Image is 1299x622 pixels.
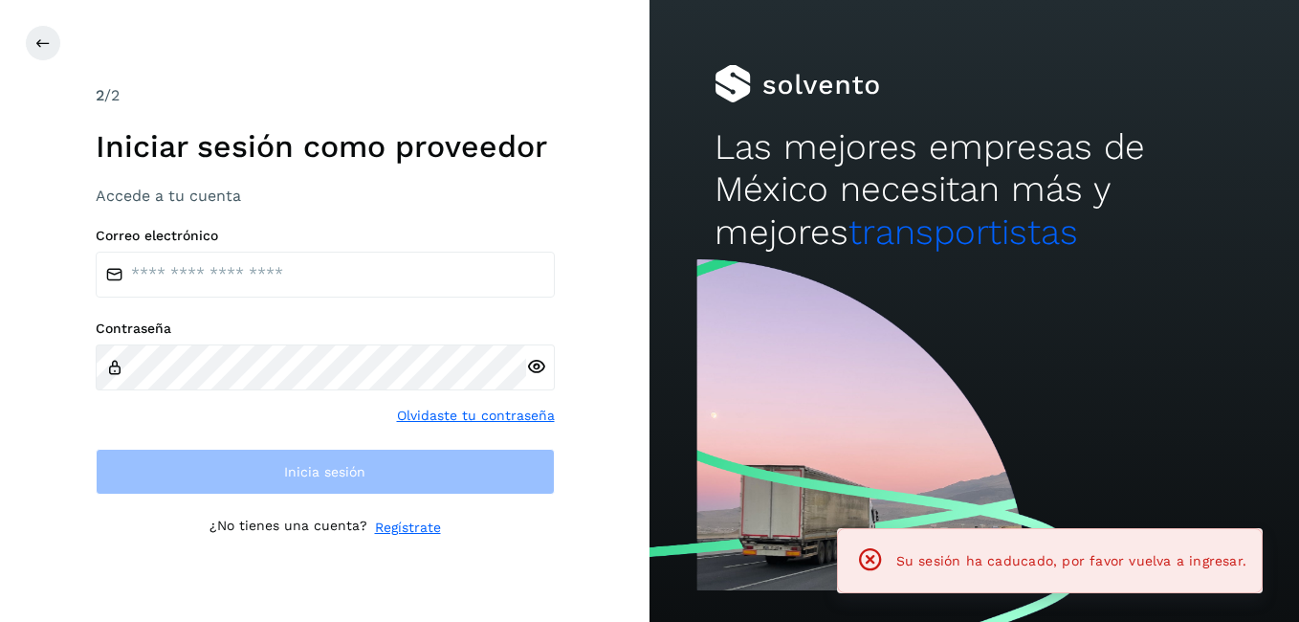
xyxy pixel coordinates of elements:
a: Olvidaste tu contraseña [397,406,555,426]
a: Regístrate [375,518,441,538]
span: Inicia sesión [284,465,365,478]
h1: Iniciar sesión como proveedor [96,128,555,165]
button: Inicia sesión [96,449,555,495]
p: ¿No tienes una cuenta? [209,518,367,538]
label: Contraseña [96,321,555,337]
label: Correo electrónico [96,228,555,244]
span: Su sesión ha caducado, por favor vuelva a ingresar. [896,553,1246,568]
div: /2 [96,84,555,107]
span: transportistas [848,211,1078,253]
h3: Accede a tu cuenta [96,187,555,205]
h2: Las mejores empresas de México necesitan más y mejores [715,126,1234,254]
span: 2 [96,86,104,104]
